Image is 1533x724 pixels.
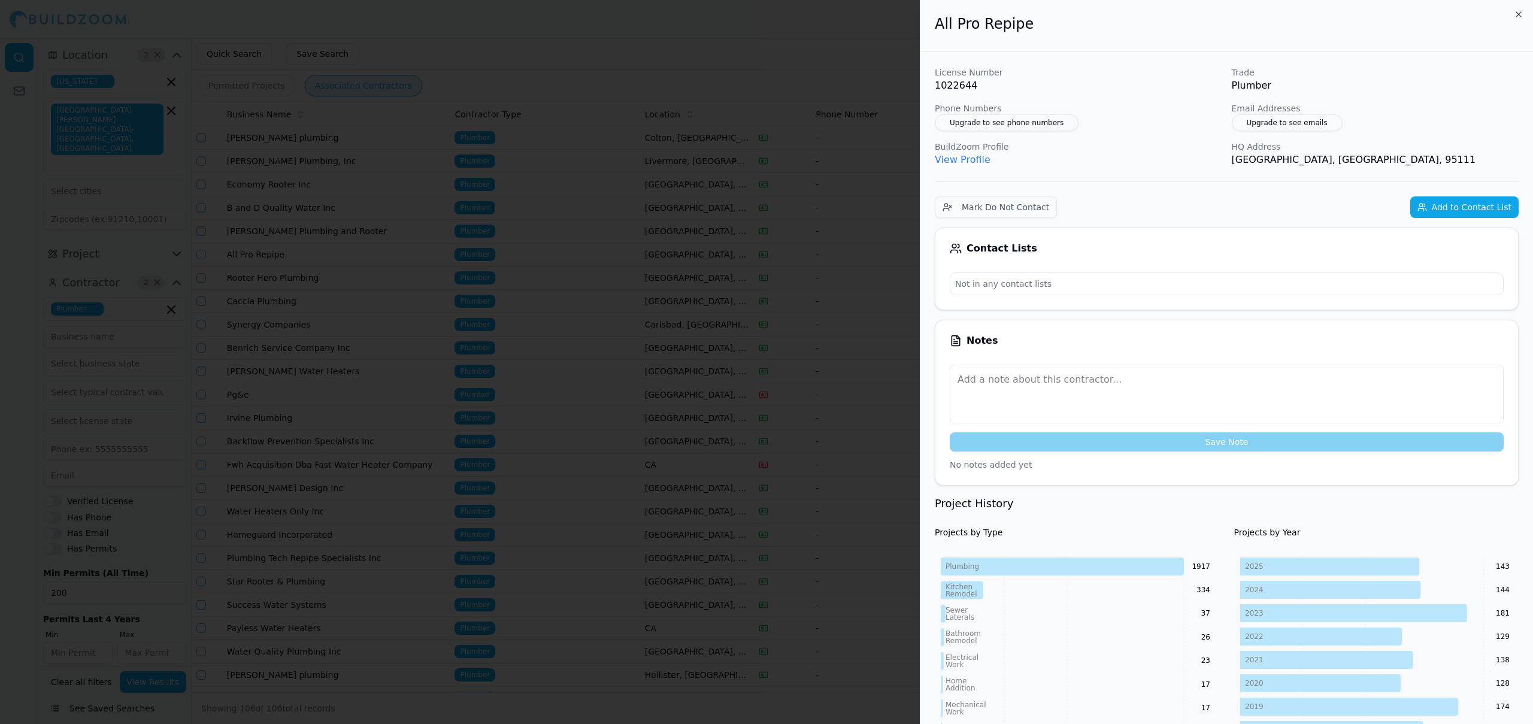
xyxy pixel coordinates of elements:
text: 1917 [1192,562,1210,571]
p: No notes added yet [950,459,1504,471]
p: Phone Numbers [935,102,1222,114]
p: 1022644 [935,78,1222,93]
div: Notes [950,335,1504,347]
p: Not in any contact lists [950,273,1503,295]
tspan: Kitchen [946,583,972,591]
text: 181 [1496,609,1510,617]
text: 334 [1196,586,1210,594]
tspan: Bathroom [946,629,981,638]
tspan: Mechanical [946,701,986,709]
tspan: Work [946,708,964,716]
text: 144 [1496,586,1510,594]
h4: Projects by Year [1234,526,1519,538]
tspan: Work [946,661,964,669]
text: 26 [1201,633,1210,641]
a: View Profile [935,154,990,165]
text: 129 [1496,632,1510,641]
text: 143 [1496,562,1510,571]
tspan: 2019 [1245,702,1264,711]
button: Add to Contact List [1410,196,1519,218]
tspan: Remodel [946,590,977,598]
p: Trade [1232,66,1519,78]
text: 128 [1496,679,1510,687]
tspan: Electrical [946,653,978,662]
div: Contact Lists [950,243,1504,255]
tspan: Laterals [946,613,974,622]
tspan: 2020 [1245,679,1264,687]
tspan: Addition [946,684,975,692]
p: HQ Address [1232,141,1519,153]
p: License Number [935,66,1222,78]
button: Upgrade to see phone numbers [935,114,1078,131]
text: 23 [1201,656,1210,665]
tspan: Plumbing [946,562,979,571]
p: [GEOGRAPHIC_DATA], [GEOGRAPHIC_DATA], 95111 [1232,153,1519,167]
button: Mark Do Not Contact [935,196,1057,218]
h3: Project History [935,495,1519,512]
h2: All Pro Repipe [935,14,1519,34]
text: 17 [1201,680,1210,689]
tspan: Remodel [946,637,977,645]
tspan: Sewer [946,606,968,614]
text: 17 [1201,704,1210,712]
text: 37 [1201,609,1210,617]
tspan: 2025 [1245,562,1264,571]
text: 138 [1496,656,1510,664]
tspan: Home [946,677,967,685]
p: Email Addresses [1232,102,1519,114]
button: Upgrade to see emails [1232,114,1343,131]
p: Plumber [1232,78,1519,93]
h4: Projects by Type [935,526,1220,538]
text: 174 [1496,702,1510,711]
p: BuildZoom Profile [935,141,1222,153]
tspan: 2022 [1245,632,1264,641]
tspan: 2023 [1245,609,1264,617]
tspan: 2021 [1245,656,1264,664]
tspan: 2024 [1245,586,1264,594]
